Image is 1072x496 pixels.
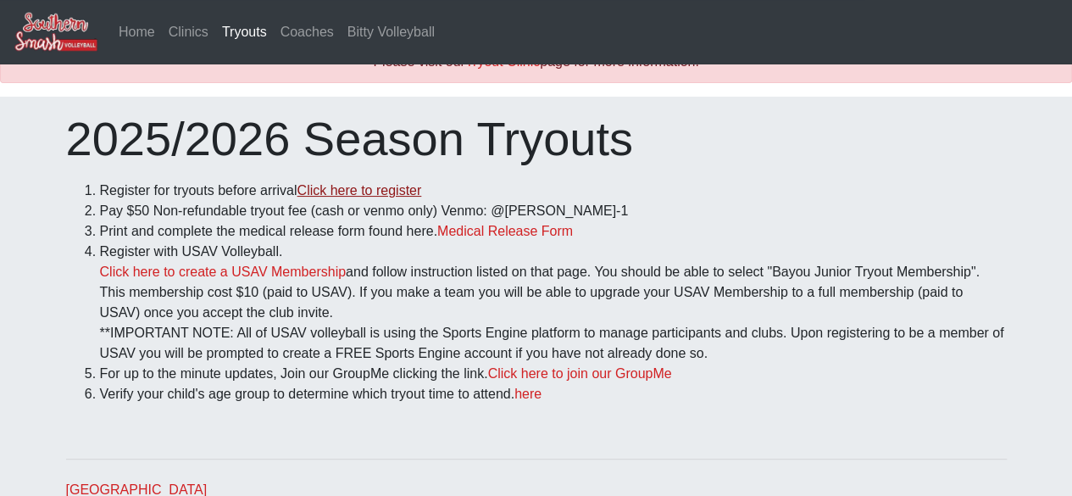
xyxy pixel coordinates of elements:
a: Click here to join our GroupMe [488,366,672,381]
a: Bitty Volleyball [341,15,442,49]
a: Coaches [274,15,341,49]
li: For up to the minute updates, Join our GroupMe clicking the link. [100,364,1007,384]
li: Pay $50 Non-refundable tryout fee (cash or venmo only) Venmo: @[PERSON_NAME]-1 [100,201,1007,221]
li: Print and complete the medical release form found here. [100,221,1007,242]
a: Click here to create a USAV Membership [100,265,346,279]
a: Home [112,15,162,49]
a: Tryouts [215,15,274,49]
img: Southern Smash Volleyball [14,11,98,53]
li: Verify your child's age group to determine which tryout time to attend. [100,384,1007,404]
a: Medical Release Form [437,224,573,238]
li: Register for tryouts before arrival [100,181,1007,201]
a: Clinics [162,15,215,49]
li: Register with USAV Volleyball. and follow instruction listed on that page. You should be able to ... [100,242,1007,364]
a: here [514,387,542,401]
h1: 2025/2026 Season Tryouts [66,110,1007,167]
a: Click here to register [297,183,421,198]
